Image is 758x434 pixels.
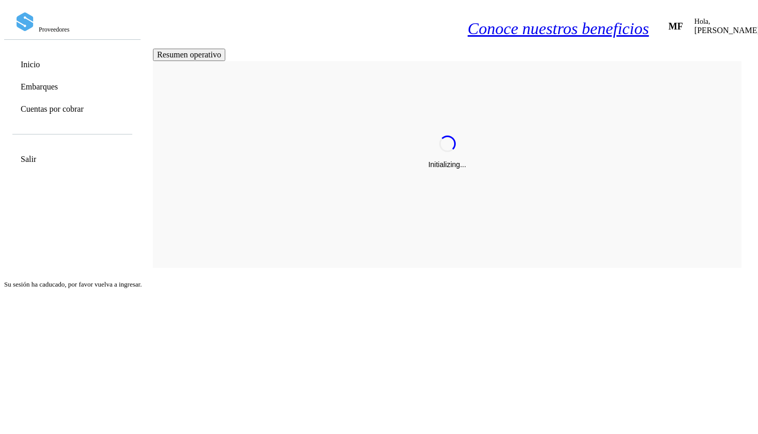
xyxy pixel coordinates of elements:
[468,19,649,38] a: Conoce nuestros beneficios
[21,82,58,92] a: Embarques
[39,26,128,34] p: Proveedores
[21,104,84,114] a: Cuentas por cobrar
[21,59,40,69] a: Inicio
[11,99,132,119] div: Cuentas por cobrar
[11,77,132,97] div: Embarques
[21,154,36,164] a: Salir
[11,54,132,74] div: Inicio
[11,149,132,169] div: Salir
[157,50,221,59] span: Resumen operativo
